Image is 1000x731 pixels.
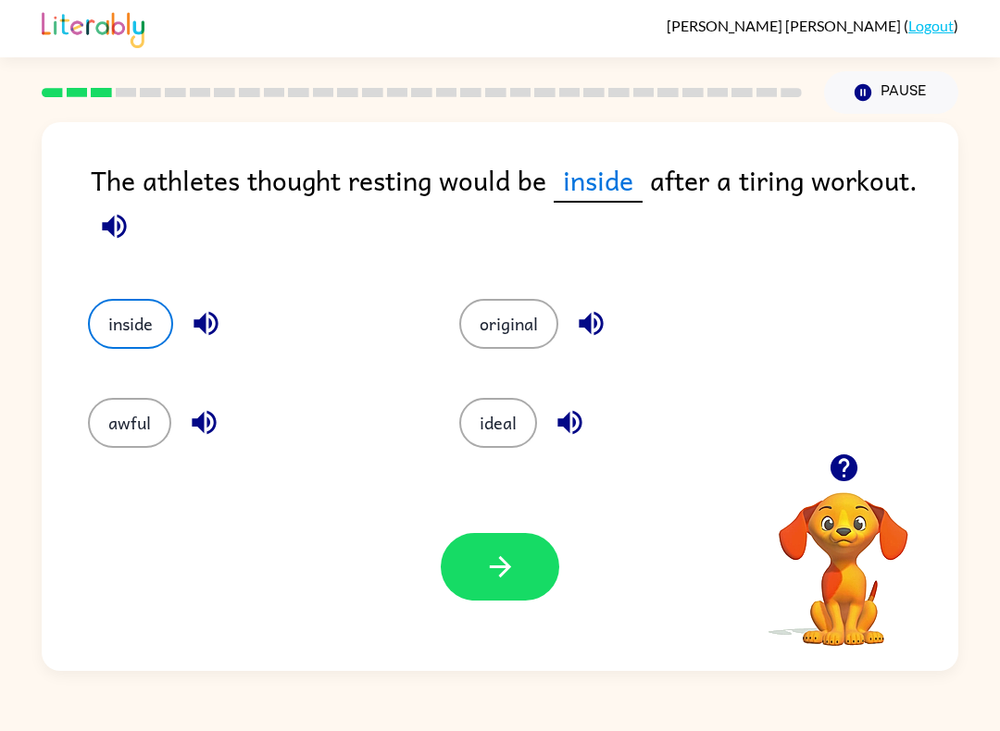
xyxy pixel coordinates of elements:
[42,7,144,48] img: Literably
[91,159,958,262] div: The athletes thought resting would be after a tiring workout.
[554,159,643,203] span: inside
[824,71,958,114] button: Pause
[459,398,537,448] button: ideal
[459,299,558,349] button: original
[667,17,958,34] div: ( )
[908,17,954,34] a: Logout
[751,464,936,649] video: Your browser must support playing .mp4 files to use Literably. Please try using another browser.
[667,17,904,34] span: [PERSON_NAME] [PERSON_NAME]
[88,299,173,349] button: inside
[88,398,171,448] button: awful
